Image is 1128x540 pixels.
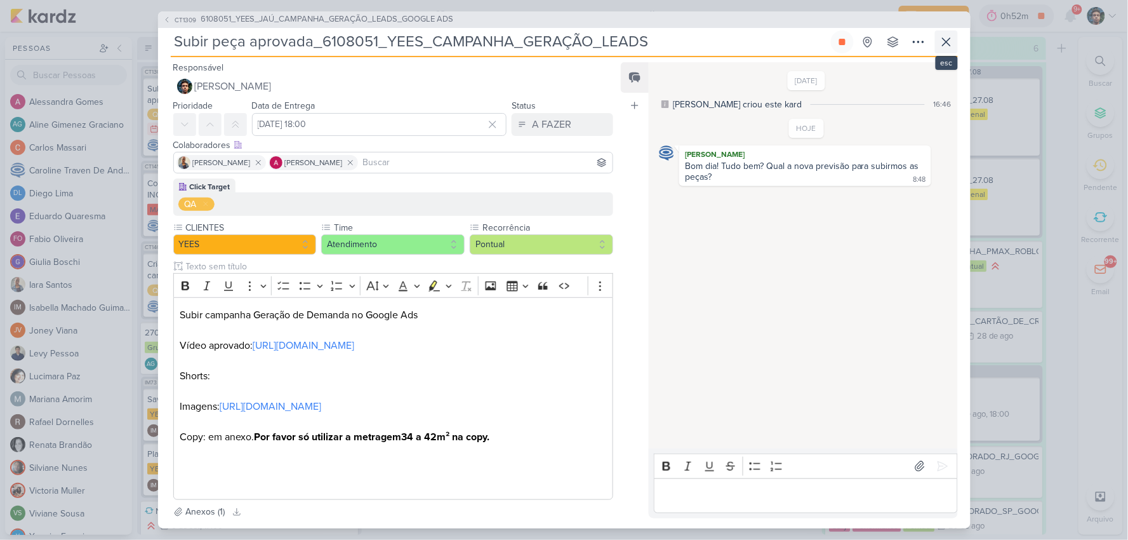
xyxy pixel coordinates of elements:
span: [PERSON_NAME] [193,157,251,168]
span: [PERSON_NAME] [195,79,272,94]
label: Time [333,221,465,234]
a: [URL][DOMAIN_NAME] [220,400,321,413]
button: Pontual [470,234,613,255]
div: Editor toolbar [654,454,957,478]
div: Editor toolbar [173,273,614,298]
div: 8:48 [913,175,926,185]
div: Bom dia! Tudo bem? Qual a nova previsão para subirmos as peças? [685,161,922,182]
div: Parar relógio [837,37,847,47]
button: A FAZER [512,113,613,136]
div: Editor editing area: main [173,297,614,500]
input: Texto sem título [183,260,614,273]
label: Responsável [173,62,224,73]
div: esc [936,56,958,70]
label: Data de Entrega [252,100,315,111]
label: Prioridade [173,100,213,111]
a: [URL][DOMAIN_NAME] [253,339,354,352]
div: Colaboradores [173,138,614,152]
img: Nelito Junior [177,79,192,94]
div: QA [185,198,197,211]
div: [PERSON_NAME] [682,148,928,161]
div: Click Target [190,181,230,192]
strong: 34 a 42m² na copy. [401,431,489,443]
div: 16:46 [934,98,952,110]
img: Caroline Traven De Andrade [659,145,674,161]
input: Select a date [252,113,507,136]
img: Iara Santos [178,156,190,169]
div: Anexos (1) [186,505,225,518]
p: Shorts: Imagens: Copy: em anexo. [180,368,606,445]
button: YEES [173,234,317,255]
button: Atendimento [321,234,465,255]
div: A FAZER [532,117,571,132]
label: CLIENTES [185,221,317,234]
input: Buscar [361,155,611,170]
label: Recorrência [481,221,613,234]
input: Kard Sem Título [171,30,828,53]
div: [PERSON_NAME] criou este kard [673,98,802,111]
div: Editor editing area: main [654,478,957,513]
span: [PERSON_NAME] [285,157,343,168]
img: Alessandra Gomes [270,156,282,169]
label: Status [512,100,536,111]
button: [PERSON_NAME] [173,75,614,98]
p: Vídeo aprovado: [180,338,606,368]
p: Subir campanha Geração de Demanda no Google Ads [180,307,606,338]
strong: Por favor só utilizar a metragem [254,431,401,443]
